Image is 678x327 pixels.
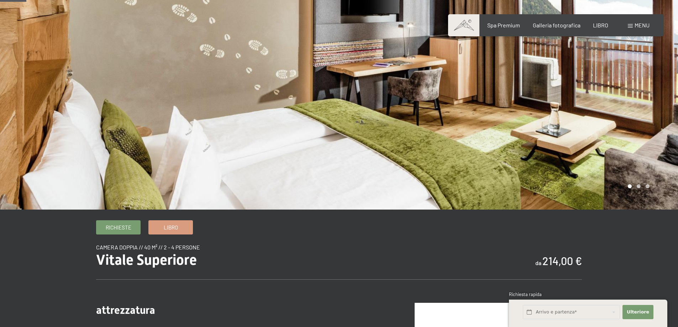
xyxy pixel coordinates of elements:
a: Galleria fotografica [533,22,580,28]
font: attrezzatura [96,304,155,316]
font: Camera doppia // 40 m² // 2 - 4 persone [96,244,200,250]
a: Libro [149,221,193,234]
font: 214,00 € [542,254,582,267]
font: Vitale Superiore [96,252,197,268]
a: Richieste [96,221,140,234]
button: Ulteriore [622,305,653,320]
a: Spa Premium [487,22,520,28]
font: Richieste [106,224,131,231]
font: Ulteriore [627,309,649,315]
font: Richiesta rapida [509,291,542,297]
font: menu [635,22,650,28]
font: Libro [164,224,178,231]
a: LIBRO [593,22,608,28]
font: da [535,259,541,266]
